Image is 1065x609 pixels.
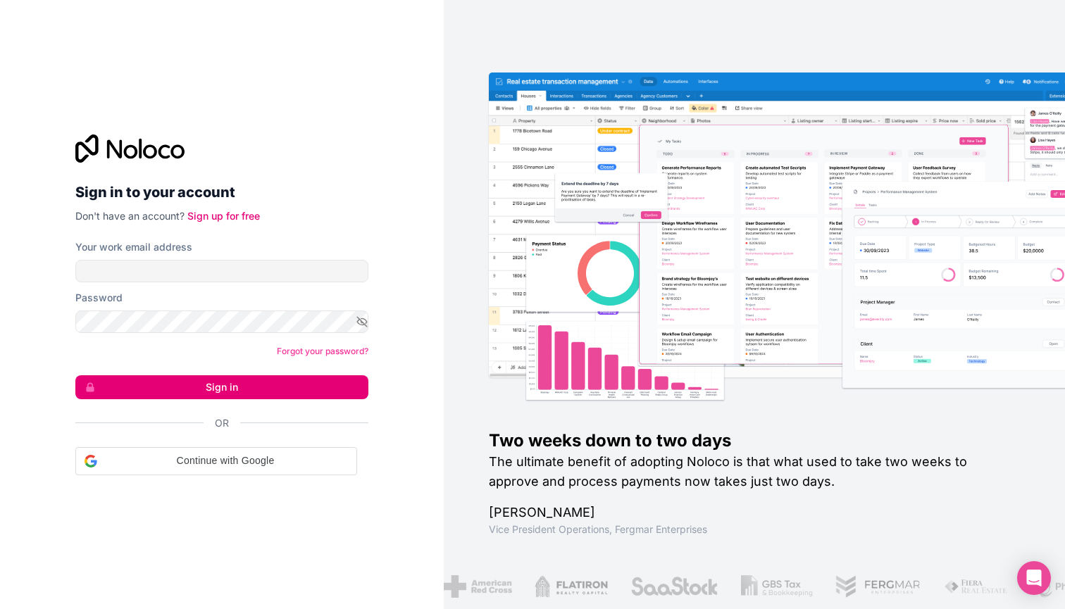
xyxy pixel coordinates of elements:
img: /assets/saastock-C6Zbiodz.png [629,575,718,598]
div: Open Intercom Messenger [1017,561,1051,595]
input: Password [75,310,368,333]
h1: [PERSON_NAME] [489,503,1020,522]
img: /assets/fergmar-CudnrXN5.png [834,575,920,598]
span: Continue with Google [103,453,348,468]
h1: Two weeks down to two days [489,429,1020,452]
input: Email address [75,260,368,282]
button: Sign in [75,375,368,399]
span: Don't have an account? [75,210,185,222]
img: /assets/american-red-cross-BAupjrZR.png [442,575,511,598]
img: /assets/flatiron-C8eUkumj.png [534,575,607,598]
div: Continue with Google [75,447,357,475]
img: /assets/fiera-fwj2N5v4.png [942,575,1009,598]
h1: Vice President Operations , Fergmar Enterprises [489,522,1020,536]
a: Forgot your password? [277,346,368,356]
label: Password [75,291,123,305]
img: /assets/gbstax-C-GtDUiK.png [740,575,812,598]
a: Sign up for free [187,210,260,222]
h2: Sign in to your account [75,180,368,205]
h2: The ultimate benefit of adopting Noloco is that what used to take two weeks to approve and proces... [489,452,1020,491]
span: Or [215,416,229,430]
label: Your work email address [75,240,192,254]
